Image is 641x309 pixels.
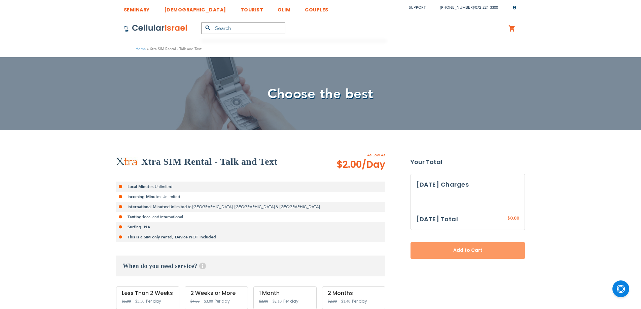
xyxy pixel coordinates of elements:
[336,158,385,171] span: $2.00
[128,214,143,220] strong: Texting:
[362,158,385,171] span: /Day
[259,290,311,296] div: 1 Month
[136,46,146,51] a: Home
[416,214,458,224] h3: [DATE] Total
[273,299,282,304] span: $2.10
[341,299,350,304] span: $1.40
[352,298,367,304] span: Per day
[475,5,498,10] a: 072-224-3300
[433,3,498,12] li: /
[146,298,161,304] span: Per day
[116,212,385,222] li: local and international
[507,216,510,222] span: $
[259,299,268,304] span: $3.00
[190,299,200,304] span: $4.30
[116,157,138,166] img: Xtra SIM Rental - Talk and Text
[122,299,131,304] span: $5.00
[128,184,155,189] strong: Local Minutes:
[141,155,277,168] h2: Xtra SIM Rental - Talk and Text
[116,256,385,276] h3: When do you need service?
[199,263,206,269] span: Help
[411,157,525,167] strong: Your Total
[128,194,163,199] strong: Incoming Minutes:
[116,182,385,192] li: Unlimited
[241,2,263,14] a: TOURIST
[135,299,144,304] span: $3.50
[116,202,385,212] li: Unlimited to [GEOGRAPHIC_DATA], [GEOGRAPHIC_DATA] & [GEOGRAPHIC_DATA]
[124,2,150,14] a: SEMINARY
[416,180,519,190] h3: [DATE] Charges
[128,204,169,209] strong: International Minutes:
[128,224,150,230] strong: Surfing: NA
[215,298,230,304] span: Per day
[278,2,290,14] a: OLIM
[409,5,426,10] a: Support
[128,234,216,240] strong: This is a SIM only rental, Device NOT included
[190,290,242,296] div: 2 Weeks or More
[305,2,328,14] a: COUPLES
[122,290,174,296] div: Less Than 2 Weeks
[318,152,385,158] span: As Low As
[510,215,519,221] span: 0.00
[328,290,380,296] div: 2 Months
[201,22,285,34] input: Search
[116,192,385,202] li: Unlimited
[204,299,213,304] span: $3.00
[440,5,474,10] a: [PHONE_NUMBER]
[124,24,188,32] img: Cellular Israel Logo
[283,298,298,304] span: Per day
[268,85,373,103] span: Choose the best
[164,2,226,14] a: [DEMOGRAPHIC_DATA]
[328,299,337,304] span: $2.00
[146,46,202,52] li: Xtra SIM Rental - Talk and Text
